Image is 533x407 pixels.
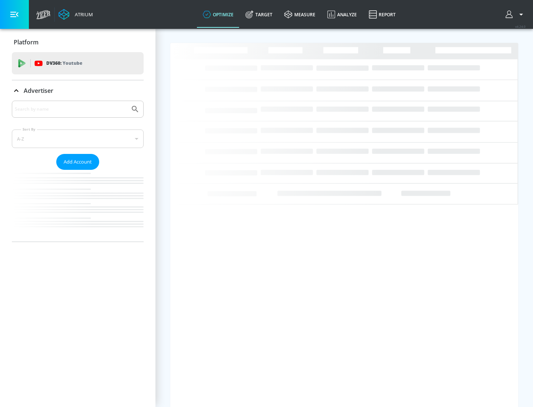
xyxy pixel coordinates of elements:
[197,1,239,28] a: optimize
[239,1,278,28] a: Target
[12,101,144,242] div: Advertiser
[24,87,53,95] p: Advertiser
[321,1,363,28] a: Analyze
[58,9,93,20] a: Atrium
[12,32,144,53] div: Platform
[278,1,321,28] a: measure
[14,38,38,46] p: Platform
[12,52,144,74] div: DV360: Youtube
[64,158,92,166] span: Add Account
[46,59,82,67] p: DV360:
[15,104,127,114] input: Search by name
[56,154,99,170] button: Add Account
[515,24,526,28] span: v 4.24.0
[63,59,82,67] p: Youtube
[12,170,144,242] nav: list of Advertiser
[21,127,37,132] label: Sort By
[12,129,144,148] div: A-Z
[72,11,93,18] div: Atrium
[363,1,402,28] a: Report
[12,80,144,101] div: Advertiser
